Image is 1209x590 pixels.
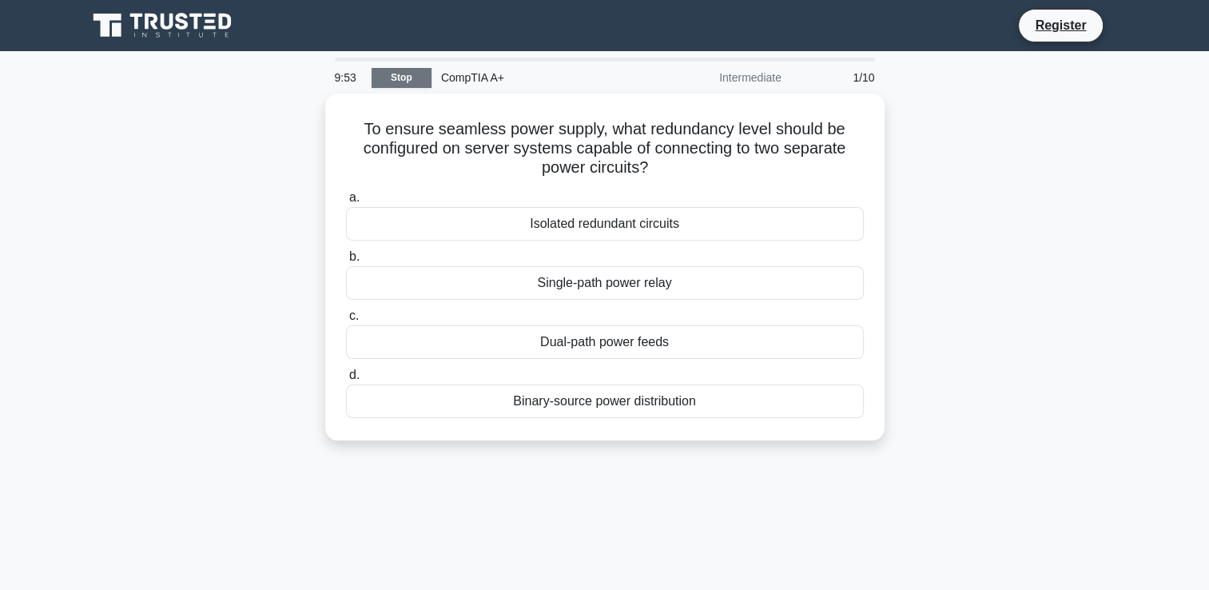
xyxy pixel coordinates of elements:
[349,249,360,263] span: b.
[346,266,864,300] div: Single-path power relay
[349,190,360,204] span: a.
[346,385,864,418] div: Binary-source power distribution
[344,119,865,178] h5: To ensure seamless power supply, what redundancy level should be configured on server systems cap...
[346,207,864,241] div: Isolated redundant circuits
[372,68,432,88] a: Stop
[349,309,359,322] span: c.
[651,62,791,94] div: Intermediate
[791,62,885,94] div: 1/10
[1025,15,1096,35] a: Register
[432,62,651,94] div: CompTIA A+
[346,325,864,359] div: Dual-path power feeds
[325,62,372,94] div: 9:53
[349,368,360,381] span: d.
